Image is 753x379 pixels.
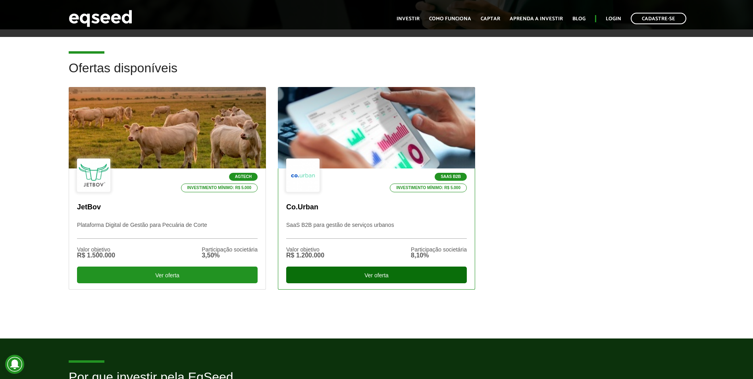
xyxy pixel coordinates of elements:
[397,16,420,21] a: Investir
[286,222,467,239] p: SaaS B2B para gestão de serviços urbanos
[631,13,686,24] a: Cadastre-se
[77,247,115,252] div: Valor objetivo
[202,247,258,252] div: Participação societária
[435,173,467,181] p: SaaS B2B
[77,267,258,283] div: Ver oferta
[510,16,563,21] a: Aprenda a investir
[278,87,475,290] a: SaaS B2B Investimento mínimo: R$ 5.000 Co.Urban SaaS B2B para gestão de serviços urbanos Valor ob...
[481,16,500,21] a: Captar
[429,16,471,21] a: Como funciona
[286,267,467,283] div: Ver oferta
[286,203,467,212] p: Co.Urban
[411,247,467,252] div: Participação societária
[286,252,324,259] div: R$ 1.200.000
[69,87,266,290] a: Agtech Investimento mínimo: R$ 5.000 JetBov Plataforma Digital de Gestão para Pecuária de Corte V...
[390,184,467,192] p: Investimento mínimo: R$ 5.000
[411,252,467,259] div: 8,10%
[286,247,324,252] div: Valor objetivo
[69,61,684,87] h2: Ofertas disponíveis
[77,252,115,259] div: R$ 1.500.000
[229,173,258,181] p: Agtech
[77,222,258,239] p: Plataforma Digital de Gestão para Pecuária de Corte
[606,16,621,21] a: Login
[572,16,585,21] a: Blog
[77,203,258,212] p: JetBov
[181,184,258,192] p: Investimento mínimo: R$ 5.000
[202,252,258,259] div: 3,50%
[69,8,132,29] img: EqSeed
